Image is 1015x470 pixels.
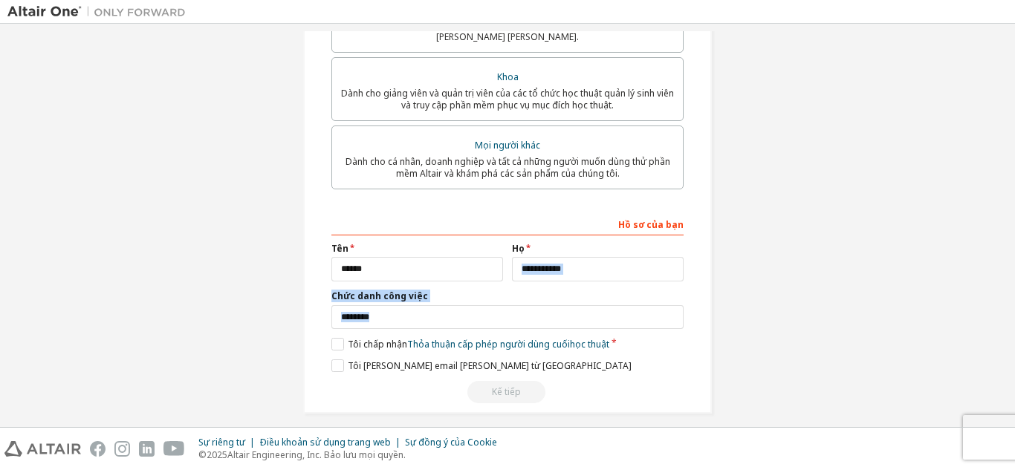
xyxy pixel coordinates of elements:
[114,441,130,457] img: instagram.svg
[4,441,81,457] img: altair_logo.svg
[198,436,245,448] font: Sự riêng tư
[331,290,428,302] font: Chức danh công việc
[7,4,193,19] img: Altair One
[90,441,106,457] img: facebook.svg
[331,242,348,255] font: Tên
[497,71,519,83] font: Khoa
[348,359,632,372] font: Tôi [PERSON_NAME] email [PERSON_NAME] từ [GEOGRAPHIC_DATA]
[405,436,497,448] font: Sự đồng ý của Cookie
[227,448,406,461] font: Altair Engineering, Inc. Bảo lưu mọi quyền.
[618,218,684,231] font: Hồ sơ của bạn
[348,338,407,350] font: Tôi chấp nhận
[198,448,207,461] font: ©
[407,338,570,350] font: Thỏa thuận cấp phép người dùng cuối
[259,436,391,448] font: Điều khoản sử dụng trang web
[139,441,155,457] img: linkedin.svg
[163,441,185,457] img: youtube.svg
[331,381,684,403] div: Bạn cần cung cấp email học thuật của mình
[475,139,540,151] font: Mọi người khác
[570,338,609,350] font: học thuật
[512,242,525,255] font: Họ
[346,155,670,180] font: Dành cho cá nhân, doanh nghiệp và tất cả những người muốn dùng thử phần mềm Altair và khám phá cá...
[341,87,674,111] font: Dành cho giảng viên và quản trị viên của các tổ chức học thuật quản lý sinh viên và truy cập phần...
[207,448,227,461] font: 2025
